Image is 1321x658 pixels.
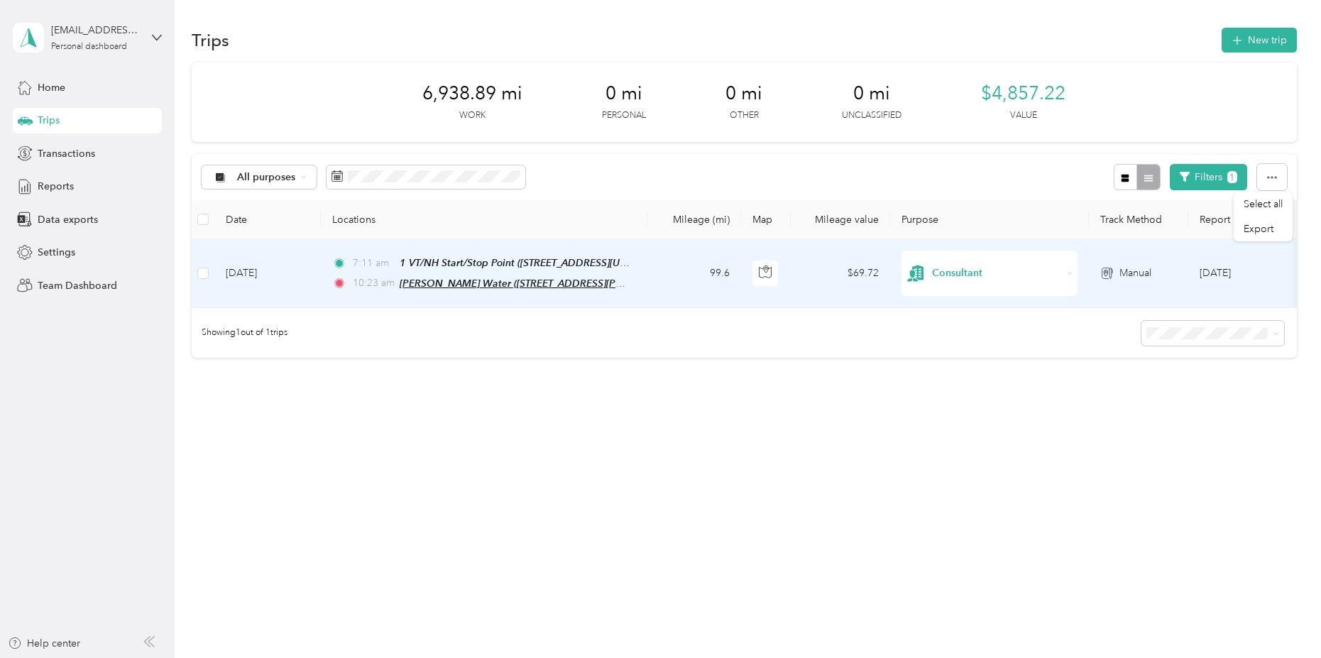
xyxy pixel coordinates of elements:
[1188,200,1317,239] th: Report
[214,200,321,239] th: Date
[791,200,890,239] th: Mileage value
[1010,109,1037,122] p: Value
[38,146,95,161] span: Transactions
[853,82,890,105] span: 0 mi
[647,239,741,308] td: 99.6
[605,82,642,105] span: 0 mi
[459,109,486,122] p: Work
[890,200,1089,239] th: Purpose
[1089,200,1188,239] th: Track Method
[353,275,393,291] span: 10:23 am
[38,212,98,227] span: Data exports
[1170,164,1247,190] button: Filters1
[38,278,117,293] span: Team Dashboard
[38,245,75,260] span: Settings
[353,256,393,271] span: 7:11 am
[51,43,127,51] div: Personal dashboard
[730,109,759,122] p: Other
[1244,198,1283,210] span: Select all
[214,239,321,308] td: [DATE]
[422,82,522,105] span: 6,938.89 mi
[1227,171,1237,183] span: 1
[932,265,1062,281] span: Consultant
[1244,223,1273,235] span: Export
[647,200,741,239] th: Mileage (mi)
[192,327,287,339] span: Showing 1 out of 1 trips
[51,23,140,38] div: [EMAIL_ADDRESS][DOMAIN_NAME]
[38,80,65,95] span: Home
[192,33,229,48] h1: Trips
[321,200,647,239] th: Locations
[8,636,80,651] button: Help center
[1188,239,1317,308] td: Aug 2025
[1241,579,1321,658] iframe: Everlance-gr Chat Button Frame
[725,82,762,105] span: 0 mi
[400,278,769,290] span: [PERSON_NAME] Water ([STREET_ADDRESS][PERSON_NAME][PERSON_NAME])
[1119,265,1151,281] span: Manual
[38,113,60,128] span: Trips
[1222,28,1297,53] button: New trip
[38,179,74,194] span: Reports
[602,109,646,122] p: Personal
[981,82,1065,105] span: $4,857.22
[842,109,901,122] p: Unclassified
[400,257,662,269] span: 1 VT/NH Start/Stop Point ([STREET_ADDRESS][US_STATE])
[237,172,296,182] span: All purposes
[741,200,791,239] th: Map
[791,239,890,308] td: $69.72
